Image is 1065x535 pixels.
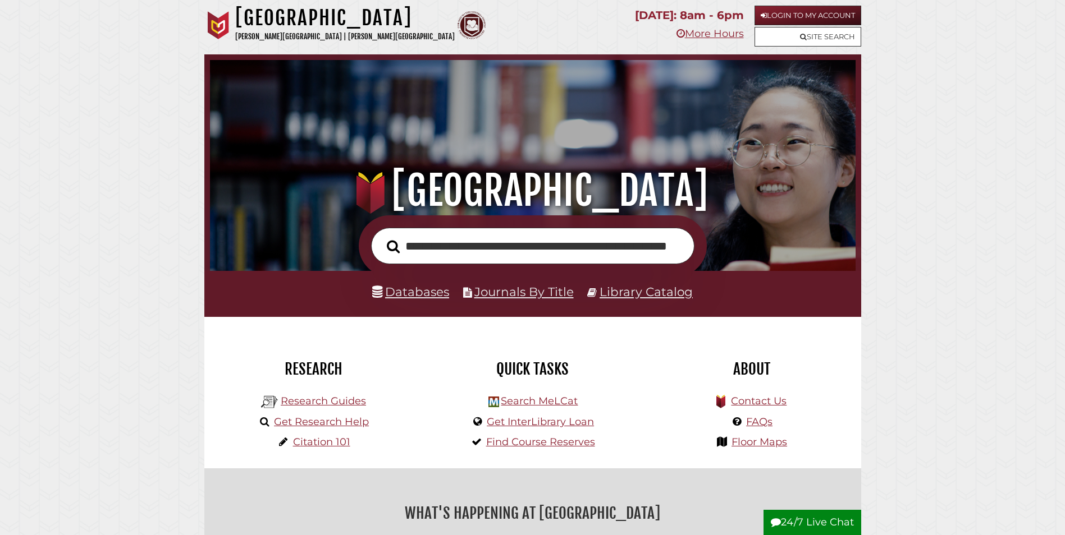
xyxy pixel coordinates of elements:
a: Databases [372,284,449,299]
h2: Research [213,359,415,379]
a: Find Course Reserves [486,436,595,448]
h2: Quick Tasks [432,359,634,379]
h1: [GEOGRAPHIC_DATA] [235,6,455,30]
img: Calvin University [204,11,232,39]
p: [DATE]: 8am - 6pm [635,6,744,25]
p: [PERSON_NAME][GEOGRAPHIC_DATA] | [PERSON_NAME][GEOGRAPHIC_DATA] [235,30,455,43]
a: Site Search [755,27,861,47]
img: Hekman Library Logo [488,396,499,407]
a: Search MeLCat [501,395,578,407]
a: More Hours [677,27,744,40]
a: Library Catalog [600,284,693,299]
button: Search [381,237,405,257]
img: Hekman Library Logo [261,394,278,411]
a: Floor Maps [732,436,787,448]
a: Login to My Account [755,6,861,25]
a: Journals By Title [474,284,574,299]
a: Get Research Help [274,416,369,428]
a: Get InterLibrary Loan [487,416,594,428]
h2: What's Happening at [GEOGRAPHIC_DATA] [213,500,853,526]
a: FAQs [746,416,773,428]
a: Research Guides [281,395,366,407]
h1: [GEOGRAPHIC_DATA] [226,166,839,215]
h2: About [651,359,853,379]
i: Search [387,239,400,253]
img: Calvin Theological Seminary [458,11,486,39]
a: Contact Us [731,395,787,407]
a: Citation 101 [293,436,350,448]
